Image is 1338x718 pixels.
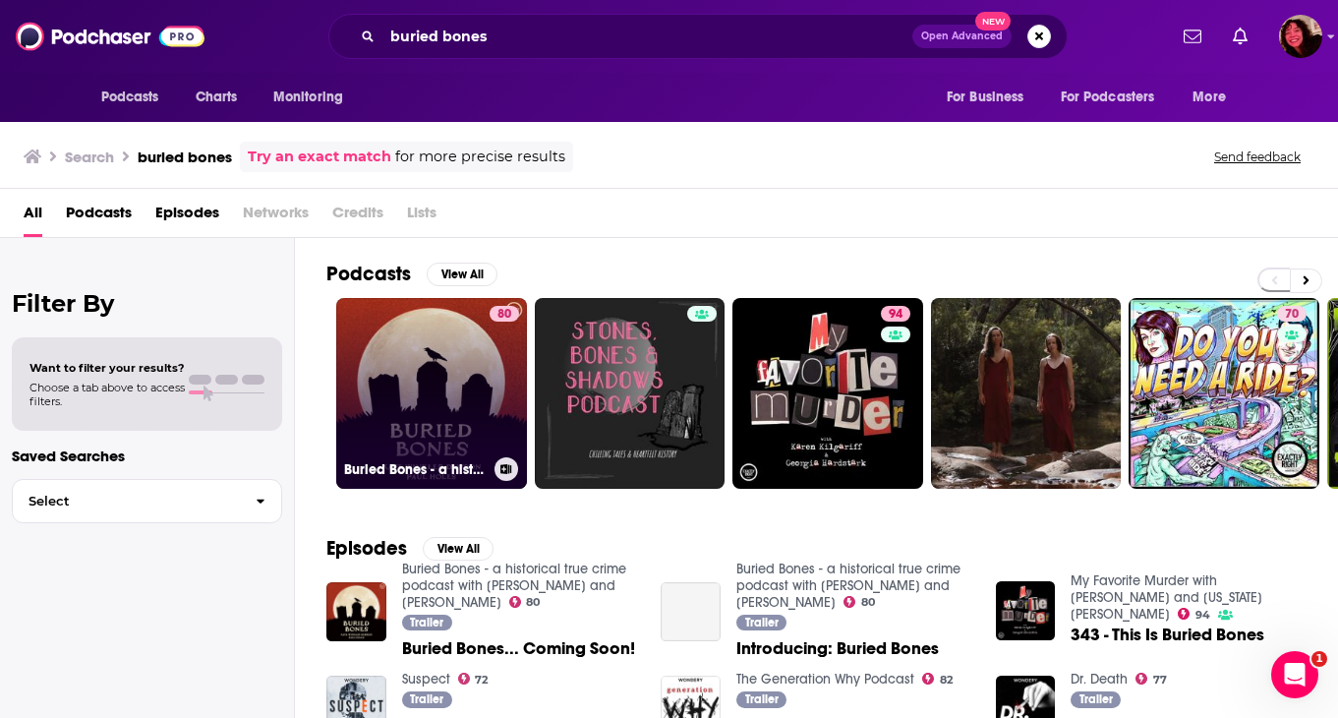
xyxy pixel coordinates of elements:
[395,146,565,168] span: for more precise results
[1271,651,1318,698] iframe: Intercom live chat
[326,536,407,561] h2: Episodes
[29,361,185,375] span: Want to filter your results?
[736,671,914,688] a: The Generation Why Podcast
[732,298,923,489] a: 94
[260,79,369,116] button: open menu
[155,197,219,237] a: Episodes
[933,79,1049,116] button: open menu
[138,148,232,166] h3: buried bones
[1153,676,1167,685] span: 77
[336,298,527,489] a: 80Buried Bones - a historical true crime podcast with [PERSON_NAME] and [PERSON_NAME]
[24,197,42,237] a: All
[475,676,488,685] span: 72
[1071,627,1264,643] a: 343 - This Is Buried Bones
[410,693,443,705] span: Trailer
[1279,15,1322,58] button: Show profile menu
[410,617,443,628] span: Trailer
[1279,15,1322,58] span: Logged in as Kathryn-Musilek
[196,84,238,111] span: Charts
[921,31,1003,41] span: Open Advanced
[661,582,721,642] a: Introducing: Buried Bones
[745,693,779,705] span: Trailer
[1225,20,1255,53] a: Show notifications dropdown
[1195,611,1210,620] span: 94
[1311,651,1327,667] span: 1
[402,671,450,688] a: Suspect
[745,617,779,628] span: Trailer
[332,197,383,237] span: Credits
[736,640,939,657] a: Introducing: Buried Bones
[1071,671,1128,688] a: Dr. Death
[844,596,875,608] a: 80
[861,598,875,607] span: 80
[1179,79,1251,116] button: open menu
[1061,84,1155,111] span: For Podcasters
[12,479,282,523] button: Select
[328,14,1068,59] div: Search podcasts, credits, & more...
[326,536,494,561] a: EpisodesView All
[273,84,343,111] span: Monitoring
[1279,15,1322,58] img: User Profile
[326,582,386,642] img: Buried Bones... Coming Soon!
[490,306,519,322] a: 80
[344,461,487,478] h3: Buried Bones - a historical true crime podcast with [PERSON_NAME] and [PERSON_NAME]
[248,146,391,168] a: Try an exact match
[889,305,902,325] span: 94
[1079,693,1113,705] span: Trailer
[427,263,497,286] button: View All
[12,447,282,465] p: Saved Searches
[1129,298,1319,489] a: 70
[243,197,309,237] span: Networks
[1285,305,1299,325] span: 70
[922,673,953,685] a: 82
[101,84,159,111] span: Podcasts
[1178,608,1210,620] a: 94
[183,79,250,116] a: Charts
[29,381,185,408] span: Choose a tab above to access filters.
[382,21,912,52] input: Search podcasts, credits, & more...
[736,561,960,611] a: Buried Bones - a historical true crime podcast with Kate Winkler Dawson and Paul Holes
[12,289,282,318] h2: Filter By
[947,84,1024,111] span: For Business
[326,262,497,286] a: PodcastsView All
[407,197,436,237] span: Lists
[402,640,635,657] a: Buried Bones... Coming Soon!
[326,262,411,286] h2: Podcasts
[66,197,132,237] a: Podcasts
[1135,673,1167,685] a: 77
[526,598,540,607] span: 80
[16,18,204,55] img: Podchaser - Follow, Share and Rate Podcasts
[509,596,541,608] a: 80
[975,12,1011,30] span: New
[1048,79,1184,116] button: open menu
[1071,572,1262,623] a: My Favorite Murder with Karen Kilgariff and Georgia Hardstark
[1277,306,1307,322] a: 70
[912,25,1012,48] button: Open AdvancedNew
[996,581,1056,641] img: 343 - This Is Buried Bones
[1208,149,1307,165] button: Send feedback
[1176,20,1209,53] a: Show notifications dropdown
[13,495,240,508] span: Select
[497,305,511,325] span: 80
[881,306,910,322] a: 94
[940,676,953,685] span: 82
[65,148,114,166] h3: Search
[423,537,494,561] button: View All
[1193,84,1226,111] span: More
[87,79,185,116] button: open menu
[458,673,489,685] a: 72
[402,561,626,611] a: Buried Bones - a historical true crime podcast with Kate Winkler Dawson and Paul Holes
